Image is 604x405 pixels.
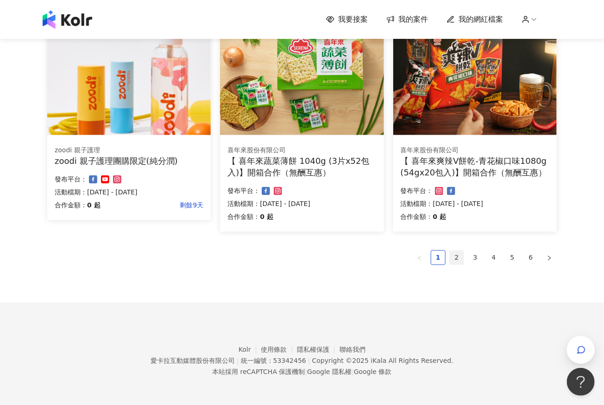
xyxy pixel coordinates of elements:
span: | [305,368,308,376]
div: 統一編號：53342456 [241,357,306,365]
p: 活動檔期：[DATE] - [DATE] [227,199,376,210]
a: Kolr [239,346,261,354]
p: 發布平台： [401,186,433,197]
p: 合作金額： [227,212,260,223]
div: zoodi 親子護理 [55,146,203,156]
p: 0 起 [87,200,101,211]
p: 發布平台： [227,186,260,197]
span: 我的網紅檔案 [459,14,503,25]
a: 6 [524,251,538,265]
a: 1 [431,251,445,265]
a: Google 隱私權 [307,368,352,376]
li: Previous Page [412,250,427,265]
a: 2 [450,251,464,265]
div: 【 喜年來蔬菜薄餅 1040g (3片x52包入)】開箱合作（無酬互惠） [227,156,376,179]
img: logo [43,10,92,29]
a: 我的案件 [386,14,428,25]
p: 合作金額： [401,212,433,223]
span: left [417,255,422,261]
a: 我要接案 [326,14,368,25]
span: right [547,255,552,261]
p: 發布平台： [55,174,87,185]
li: 6 [523,250,538,265]
span: | [308,357,310,365]
p: 0 起 [433,212,447,223]
div: 喜年來股份有限公司 [401,146,549,156]
a: 隱私權保護 [297,346,340,354]
img: 喜年來爽辣V餅乾-青花椒口味1080g (54gx20包入) [393,12,557,135]
li: 3 [468,250,483,265]
p: 合作金額： [55,200,87,211]
div: 愛卡拉互動媒體股份有限公司 [151,357,235,365]
p: 活動檔期：[DATE] - [DATE] [401,199,549,210]
iframe: Help Scout Beacon - Open [567,368,595,396]
a: 3 [468,251,482,265]
div: 喜年來股份有限公司 [227,146,376,156]
button: right [542,250,557,265]
span: 我要接案 [338,14,368,25]
span: 本站採用 reCAPTCHA 保護機制 [212,367,391,378]
a: 聯絡我們 [340,346,365,354]
span: 我的案件 [398,14,428,25]
a: 5 [505,251,519,265]
li: Next Page [542,250,557,265]
li: 2 [449,250,464,265]
a: 使用條款 [261,346,297,354]
a: iKala [371,357,387,365]
li: 4 [486,250,501,265]
span: | [352,368,354,376]
p: 剩餘9天 [101,200,204,211]
p: 0 起 [260,212,273,223]
img: 喜年來蔬菜薄餅 1040g (3片x52包入 [220,12,384,135]
div: zoodi 親子護理團購限定(純分潤) [55,156,203,167]
li: 5 [505,250,520,265]
a: Google 條款 [354,368,392,376]
a: 4 [487,251,501,265]
a: 我的網紅檔案 [447,14,503,25]
li: 1 [431,250,446,265]
div: Copyright © 2025 All Rights Reserved. [312,357,453,365]
img: zoodi 全系列商品 [47,12,211,135]
span: | [237,357,239,365]
p: 活動檔期：[DATE] - [DATE] [55,187,203,198]
button: left [412,250,427,265]
div: 【 喜年來爽辣V餅乾-青花椒口味1080g (54gx20包入)】開箱合作（無酬互惠） [401,156,549,179]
